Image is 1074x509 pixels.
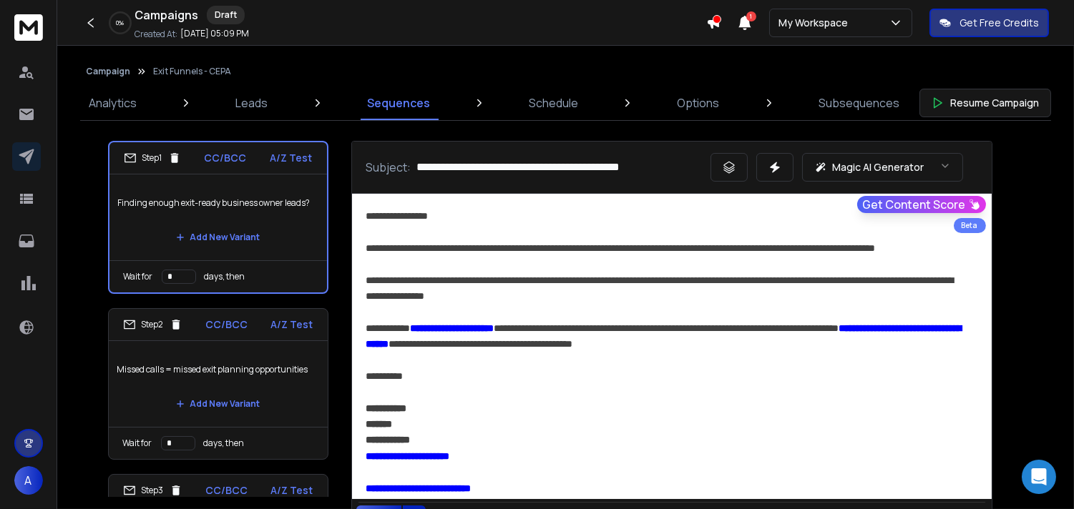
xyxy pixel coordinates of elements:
[80,86,145,120] a: Analytics
[819,94,899,112] p: Subsequences
[1022,460,1056,494] div: Open Intercom Messenger
[165,223,272,252] button: Add New Variant
[520,86,587,120] a: Schedule
[802,153,963,182] button: Magic AI Generator
[86,66,130,77] button: Campaign
[135,29,177,40] p: Created At:
[123,318,182,331] div: Step 2
[205,271,245,282] p: days, then
[123,484,182,497] div: Step 3
[117,19,125,27] p: 0 %
[919,89,1051,117] button: Resume Campaign
[205,151,247,165] p: CC/BCC
[117,350,319,390] p: Missed calls = missed exit planning opportunities
[123,438,152,449] p: Wait for
[135,6,198,24] h1: Campaigns
[366,159,411,176] p: Subject:
[271,483,313,498] p: A/Z Test
[89,94,137,112] p: Analytics
[235,94,268,112] p: Leads
[954,218,986,233] div: Beta
[153,66,231,77] p: Exit Funnels - CEPA
[108,141,328,294] li: Step1CC/BCCA/Z TestFinding enough exit-ready business owner leads?Add New VariantWait fordays, then
[960,16,1039,30] p: Get Free Credits
[778,16,854,30] p: My Workspace
[678,94,720,112] p: Options
[207,6,245,24] div: Draft
[124,152,181,164] div: Step 1
[669,86,728,120] a: Options
[271,317,313,332] p: A/Z Test
[857,196,986,213] button: Get Content Score
[929,9,1049,37] button: Get Free Credits
[227,86,276,120] a: Leads
[108,308,328,460] li: Step2CC/BCCA/Z TestMissed calls = missed exit planning opportunitiesAdd New VariantWait fordays, ...
[358,86,439,120] a: Sequences
[833,160,924,174] p: Magic AI Generator
[118,183,318,223] p: Finding enough exit-ready business owner leads?
[746,11,756,21] span: 1
[205,317,248,332] p: CC/BCC
[205,483,248,498] p: CC/BCC
[180,28,249,39] p: [DATE] 05:09 PM
[529,94,578,112] p: Schedule
[204,438,245,449] p: days, then
[124,271,153,282] p: Wait for
[165,390,272,418] button: Add New Variant
[810,86,908,120] a: Subsequences
[270,151,313,165] p: A/Z Test
[14,466,43,495] button: A
[367,94,430,112] p: Sequences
